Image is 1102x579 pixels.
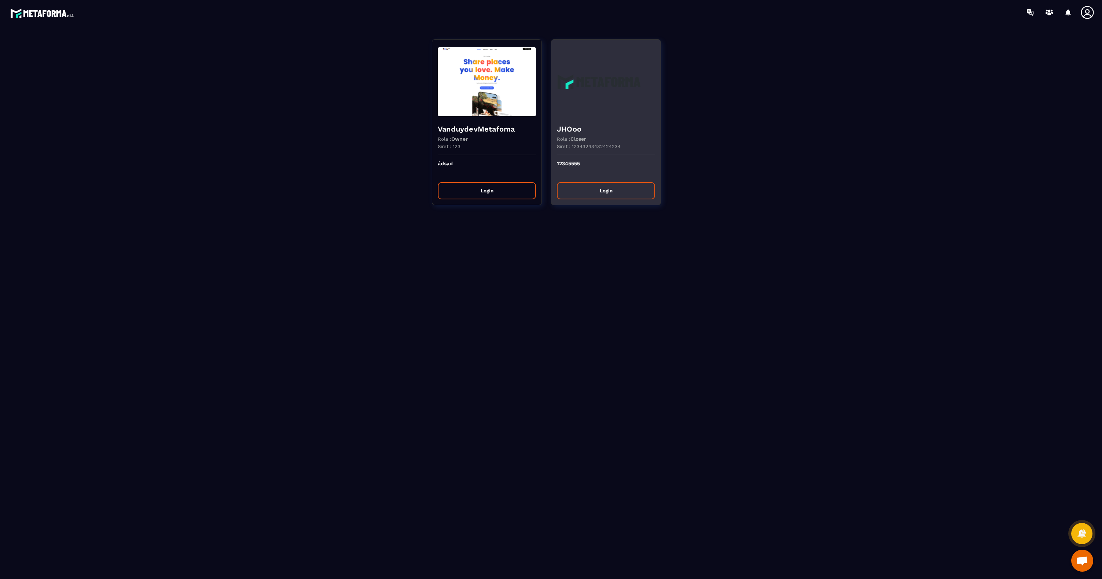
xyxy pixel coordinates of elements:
[438,182,536,199] button: Login
[557,124,655,134] h4: JHOoo
[451,136,468,142] span: Owner
[557,136,586,142] p: Role :
[557,161,655,177] p: 12345555
[438,124,536,134] h4: VanduydevMetafoma
[557,144,621,149] p: Siret : 12343243432424234
[557,182,655,199] button: Login
[438,45,536,118] img: funnel-background
[438,161,536,177] p: ádsad
[438,144,461,149] p: Siret : 123
[557,45,655,118] img: funnel-background
[1071,550,1093,572] div: Mở cuộc trò chuyện
[570,136,586,142] span: Closer
[10,7,76,20] img: logo
[438,136,468,142] p: Role :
